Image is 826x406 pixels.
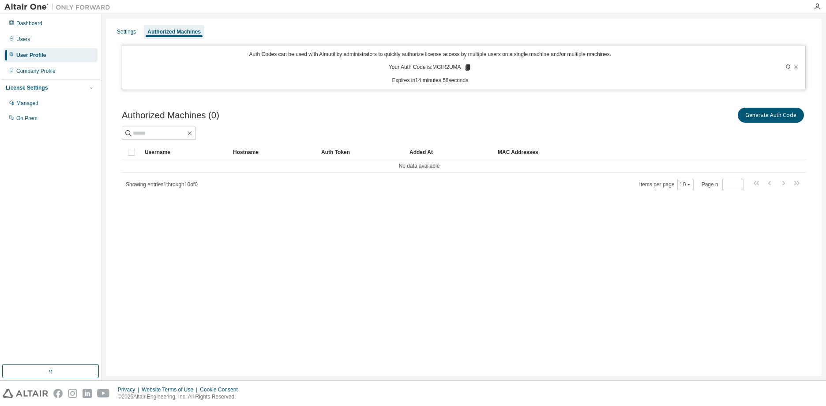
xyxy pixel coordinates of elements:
[16,52,46,59] div: User Profile
[3,389,48,398] img: altair_logo.svg
[53,389,63,398] img: facebook.svg
[126,181,198,188] span: Showing entries 1 through 10 of 0
[639,179,694,190] span: Items per page
[16,68,56,75] div: Company Profile
[321,145,402,159] div: Auth Token
[4,3,115,11] img: Altair One
[702,179,743,190] span: Page n.
[200,386,243,393] div: Cookie Consent
[128,51,733,58] p: Auth Codes can be used with Almutil by administrators to quickly authorize license access by mult...
[122,110,219,120] span: Authorized Machines (0)
[68,389,77,398] img: instagram.svg
[122,159,717,173] td: No data available
[118,386,142,393] div: Privacy
[16,20,42,27] div: Dashboard
[97,389,110,398] img: youtube.svg
[738,108,804,123] button: Generate Auth Code
[409,145,491,159] div: Added At
[16,36,30,43] div: Users
[16,115,38,122] div: On Prem
[145,145,226,159] div: Username
[147,28,201,35] div: Authorized Machines
[118,393,243,401] p: © 2025 Altair Engineering, Inc. All Rights Reserved.
[16,100,38,107] div: Managed
[128,77,733,84] p: Expires in 14 minutes, 58 seconds
[389,64,472,71] p: Your Auth Code is: MGIR2UMA
[83,389,92,398] img: linkedin.svg
[142,386,200,393] div: Website Terms of Use
[117,28,136,35] div: Settings
[498,145,713,159] div: MAC Addresses
[233,145,314,159] div: Hostname
[680,181,691,188] button: 10
[6,84,48,91] div: License Settings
